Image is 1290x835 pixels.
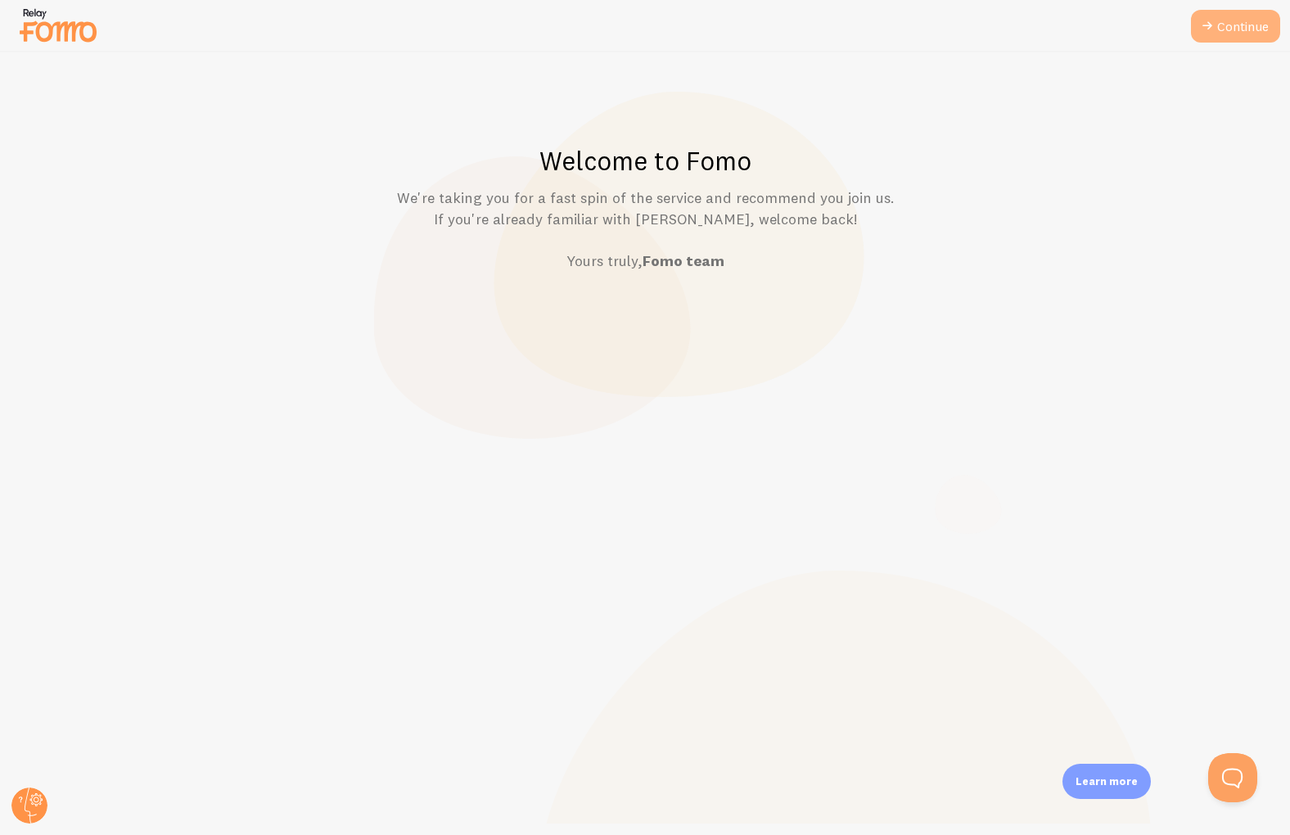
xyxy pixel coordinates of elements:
strong: Fomo team [643,251,724,270]
p: We're taking you for a fast spin of the service and recommend you join us. If you're already fami... [40,187,1251,272]
h1: Welcome to Fomo [40,144,1251,178]
img: capterra_tracker.gif [40,323,41,324]
iframe: Help Scout Beacon - Open [1208,753,1257,802]
img: fomo-relay-logo-orange.svg [17,4,99,46]
div: Learn more [1062,764,1151,799]
p: Learn more [1076,774,1138,789]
